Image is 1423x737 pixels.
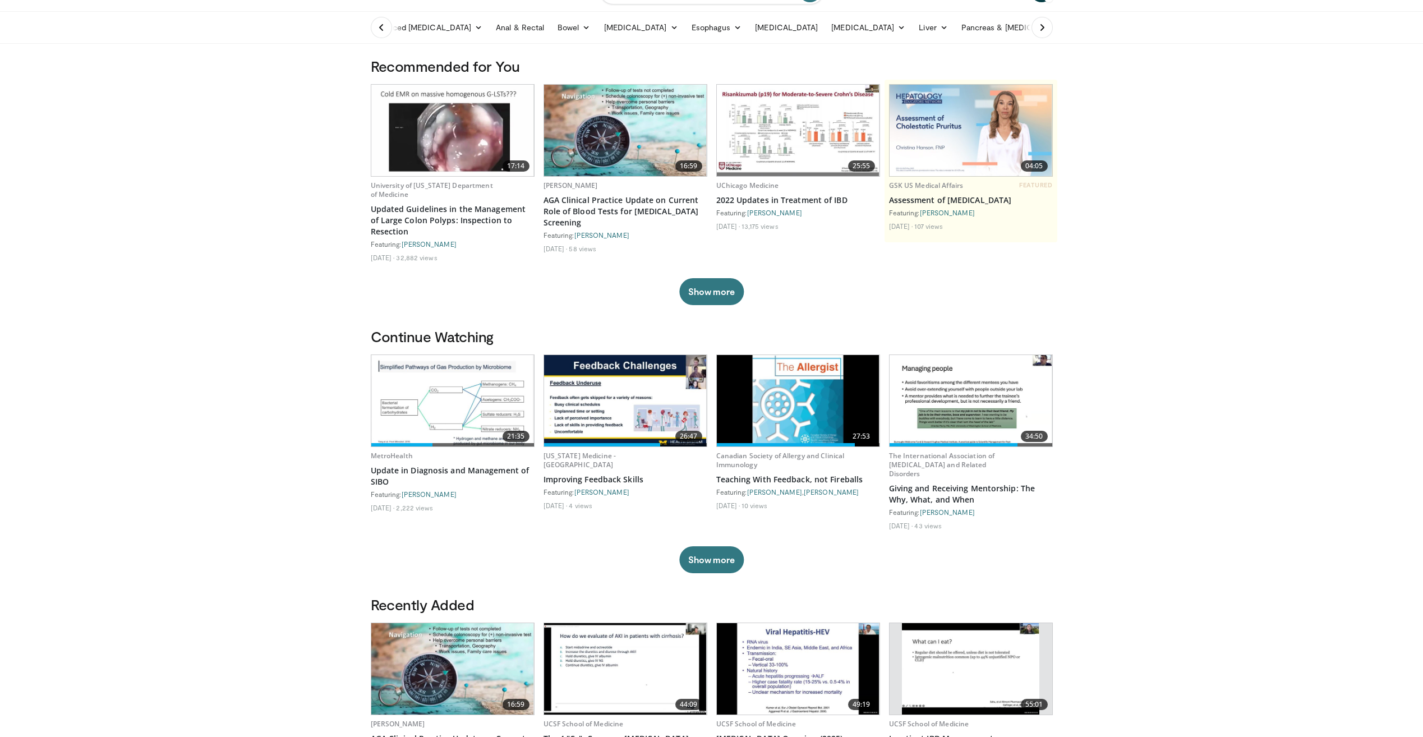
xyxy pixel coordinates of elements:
span: 21:35 [503,431,529,442]
a: UChicago Medicine [716,181,779,190]
a: [MEDICAL_DATA] [597,16,685,39]
a: Esophagus [685,16,749,39]
li: 4 views [569,501,592,510]
a: [PERSON_NAME] [544,181,598,190]
img: dfcfcb0d-b871-4e1a-9f0c-9f64970f7dd8.620x360_q85_upscale.jpg [371,85,534,176]
div: Featuring: [889,508,1053,517]
a: Teaching With Feedback, not Fireballs [716,474,880,485]
a: 44:09 [544,623,707,715]
a: [PERSON_NAME] [402,490,457,498]
span: 16:59 [503,699,529,710]
a: 34:50 [890,355,1052,446]
a: [PERSON_NAME] [574,488,629,496]
li: 107 views [914,222,943,231]
a: AGA Clinical Practice Update on Current Role of Blood Tests for [MEDICAL_DATA] Screening [544,195,707,228]
a: Pancreas & [MEDICAL_DATA] [955,16,1086,39]
a: Bowel [551,16,597,39]
img: 9319a17c-ea45-4555-a2c0-30ea7aed39c4.620x360_q85_upscale.jpg [544,85,707,176]
a: Advanced [MEDICAL_DATA] [364,16,490,39]
h3: Recommended for You [371,57,1053,75]
a: The International Association of [MEDICAL_DATA] and Related Disorders [889,451,995,478]
img: ea42436e-fcb2-4139-9393-55884e98787b.620x360_q85_upscale.jpg [717,623,879,715]
li: 2,222 views [396,503,433,512]
h3: Continue Watching [371,328,1053,346]
a: [PERSON_NAME] [402,240,457,248]
div: Featuring: [371,239,535,248]
li: [DATE] [371,503,395,512]
li: [DATE] [716,222,740,231]
div: Featuring: , [716,487,880,496]
li: 43 views [914,521,942,530]
li: [DATE] [889,521,913,530]
a: MetroHealth [371,451,413,460]
li: 58 views [569,244,596,253]
li: 13,175 views [742,222,778,231]
span: 44:09 [675,699,702,710]
li: [DATE] [716,501,740,510]
img: 9393c547-9b5d-4ed4-b79d-9c9e6c9be491.620x360_q85_upscale.jpg [717,85,879,176]
span: 49:19 [848,699,875,710]
img: 31b7e813-d228-42d3-be62-e44350ef88b5.jpg.620x360_q85_upscale.jpg [890,85,1052,176]
a: Canadian Society of Allergy and Clinical Immunology [716,451,845,469]
a: 55:01 [890,623,1052,715]
span: 27:53 [848,431,875,442]
img: 60a05647-c7a3-477c-8567-677991d6b241.620x360_q85_upscale.jpg [544,623,707,715]
a: Updated Guidelines in the Management of Large Colon Polyps: Inspection to Resection [371,204,535,237]
li: [DATE] [544,501,568,510]
a: UCSF School of Medicine [716,719,796,729]
a: 16:59 [544,85,707,176]
span: 17:14 [503,160,529,172]
span: 25:55 [848,160,875,172]
a: 16:59 [371,623,534,715]
a: UCSF School of Medicine [544,719,624,729]
a: GSK US Medical Affairs [889,181,964,190]
a: Update in Diagnosis and Management of SIBO [371,465,535,487]
img: 44f1a57b-9412-4430-9cd1-069add0e2bb0.620x360_q85_upscale.jpg [902,623,1039,715]
a: 21:35 [371,355,534,446]
a: 04:05 [890,85,1052,176]
a: 49:19 [717,623,879,715]
a: Anal & Rectal [489,16,551,39]
img: 5c60d645-09db-4e0f-9529-7bacb99cdc95.620x360_q85_upscale.jpg [717,355,879,446]
span: 16:59 [675,160,702,172]
span: 26:47 [675,431,702,442]
a: [PERSON_NAME] [371,719,425,729]
button: Show more [679,278,744,305]
div: Featuring: [544,231,707,239]
div: Featuring: [716,208,880,217]
a: 17:14 [371,85,534,176]
div: Featuring: [371,490,535,499]
button: Show more [679,546,744,573]
a: University of [US_STATE] Department of Medicine [371,181,493,199]
li: [DATE] [544,244,568,253]
li: [DATE] [889,222,913,231]
span: 34:50 [1021,431,1048,442]
div: Featuring: [889,208,1053,217]
li: [DATE] [371,253,395,262]
span: FEATURED [1019,181,1052,189]
a: [PERSON_NAME] [574,231,629,239]
a: [US_STATE] Medicine - [GEOGRAPHIC_DATA] [544,451,616,469]
a: [PERSON_NAME] [920,209,975,217]
a: Liver [912,16,954,39]
span: 55:01 [1021,699,1048,710]
span: 04:05 [1021,160,1048,172]
img: 348e4ef9-addc-4567-a3bb-36f843fa3959.620x360_q85_upscale.jpg [544,355,707,446]
a: Assessment of [MEDICAL_DATA] [889,195,1053,206]
a: 25:55 [717,85,879,176]
img: 9319a17c-ea45-4555-a2c0-30ea7aed39c4.620x360_q85_upscale.jpg [371,623,534,715]
a: 26:47 [544,355,707,446]
img: f9246e90-918c-47ed-a980-0d48d5856da5.620x360_q85_upscale.jpg [890,355,1052,446]
a: [PERSON_NAME] [920,508,975,516]
a: [PERSON_NAME] [747,209,802,217]
a: [PERSON_NAME] [747,488,802,496]
a: [MEDICAL_DATA] [825,16,912,39]
a: Improving Feedback Skills [544,474,707,485]
h3: Recently Added [371,596,1053,614]
img: 166014f3-773f-44c1-ab62-9c3c8fdb7dc1.620x360_q85_upscale.jpg [371,355,534,446]
div: Featuring: [544,487,707,496]
a: Giving and Receiving Mentorship: The Why, What, and When [889,483,1053,505]
a: 2022 Updates in Treatment of IBD [716,195,880,206]
a: UCSF School of Medicine [889,719,969,729]
a: [PERSON_NAME] [804,488,859,496]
